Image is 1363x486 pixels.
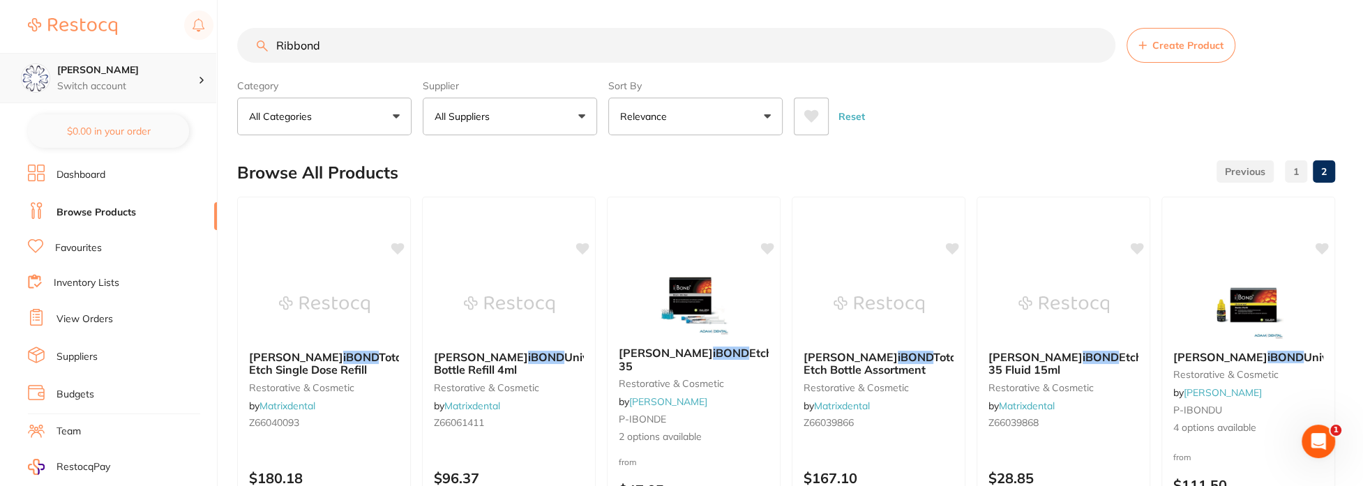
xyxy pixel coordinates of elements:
p: Switch account [57,79,198,93]
p: $28.85 [988,470,1138,486]
b: KULZER iBOND Total Etch Single Dose Refill [249,351,399,377]
em: iBOND [343,350,379,364]
label: Sort By [608,79,783,92]
span: P-IBONDE [619,413,666,425]
span: [PERSON_NAME] [619,346,713,360]
button: Reset [834,98,869,135]
img: Kulzer iBOND Universal [1203,270,1294,340]
span: 4 options available [1173,421,1323,435]
a: Restocq Logo [28,10,117,43]
label: Supplier [423,79,597,92]
em: iBOND [1267,350,1304,364]
span: by [1173,386,1262,399]
b: KULZER iBOND Total Etch Bottle Assortment [804,351,954,377]
a: Matrixdental [259,400,315,412]
b: Kulzer iBOND Etch 35 Fluid 15ml [988,351,1138,377]
span: 2 options available [619,430,769,444]
span: [PERSON_NAME] [988,350,1083,364]
em: iBOND [1083,350,1119,364]
small: restorative & cosmetic [249,382,399,393]
small: restorative & cosmetic [804,382,954,393]
img: RestocqPay [28,459,45,475]
span: P-IBONDU [1173,404,1222,416]
span: [PERSON_NAME] [249,350,343,364]
small: restorative & cosmetic [434,382,584,393]
h4: Eumundi Dental [57,63,198,77]
small: restorative & cosmetic [988,382,1138,393]
span: by [988,400,1055,412]
button: Create Product [1127,28,1235,63]
img: Eumundi Dental [22,64,50,92]
a: Inventory Lists [54,276,119,290]
span: Create Product [1152,40,1223,51]
span: Total Etch Single Dose Refill [249,350,405,377]
span: Universal Bottle Refill 4ml [434,350,615,377]
span: 1 [1330,425,1341,436]
span: Total Etch Bottle Assortment [804,350,960,377]
span: [PERSON_NAME] [434,350,528,364]
span: from [1173,452,1191,462]
a: Matrixdental [999,400,1055,412]
span: Etch 35 [619,346,773,372]
a: [PERSON_NAME] [1184,386,1262,399]
a: Dashboard [57,168,105,182]
p: $180.18 [249,470,399,486]
img: Restocq Logo [28,18,117,35]
img: Kulzer iBOND Universal Bottle Refill 4ml [464,270,555,340]
span: Z66039866 [804,416,854,429]
a: Team [57,425,81,439]
span: RestocqPay [57,460,110,474]
img: Kulzer iBOND Etch 35 [649,266,739,335]
span: from [619,457,637,467]
a: 1 [1285,158,1307,185]
a: Suppliers [57,350,98,364]
button: Relevance [608,98,783,135]
span: Z66039868 [988,416,1039,429]
span: by [434,400,500,412]
img: Kulzer iBOND Etch 35 Fluid 15ml [1018,270,1109,340]
iframe: Intercom live chat [1302,425,1335,458]
span: by [804,400,870,412]
b: Kulzer iBOND Universal [1173,351,1323,363]
span: Etch 35 Fluid 15ml [988,350,1143,377]
button: All Suppliers [423,98,597,135]
a: Matrixdental [444,400,500,412]
a: 2 [1313,158,1335,185]
span: [PERSON_NAME] [1173,350,1267,364]
a: Matrixdental [814,400,870,412]
a: [PERSON_NAME] [629,395,707,408]
p: $96.37 [434,470,584,486]
small: restorative & cosmetic [619,378,769,389]
label: Category [237,79,412,92]
p: All Suppliers [435,109,495,123]
img: KULZER iBOND Total Etch Bottle Assortment [834,270,924,340]
a: Favourites [55,241,102,255]
span: Z66061411 [434,416,484,429]
span: Z66040093 [249,416,299,429]
a: Browse Products [57,206,136,220]
p: Relevance [620,109,672,123]
span: [PERSON_NAME] [804,350,898,364]
span: by [619,395,707,408]
a: Budgets [57,388,94,402]
em: iBOND [713,346,749,360]
a: RestocqPay [28,459,110,475]
span: Universal [1304,350,1354,364]
em: iBOND [898,350,933,364]
small: restorative & cosmetic [1173,369,1323,380]
input: Search Products [237,28,1115,63]
a: View Orders [57,312,113,326]
button: $0.00 in your order [28,114,189,148]
img: KULZER iBOND Total Etch Single Dose Refill [279,270,370,340]
p: $167.10 [804,470,954,486]
span: by [249,400,315,412]
p: All Categories [249,109,317,123]
button: All Categories [237,98,412,135]
b: Kulzer iBOND Universal Bottle Refill 4ml [434,351,584,377]
b: Kulzer iBOND Etch 35 [619,347,769,372]
h2: Browse All Products [237,163,398,183]
em: iBOND [528,350,564,364]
